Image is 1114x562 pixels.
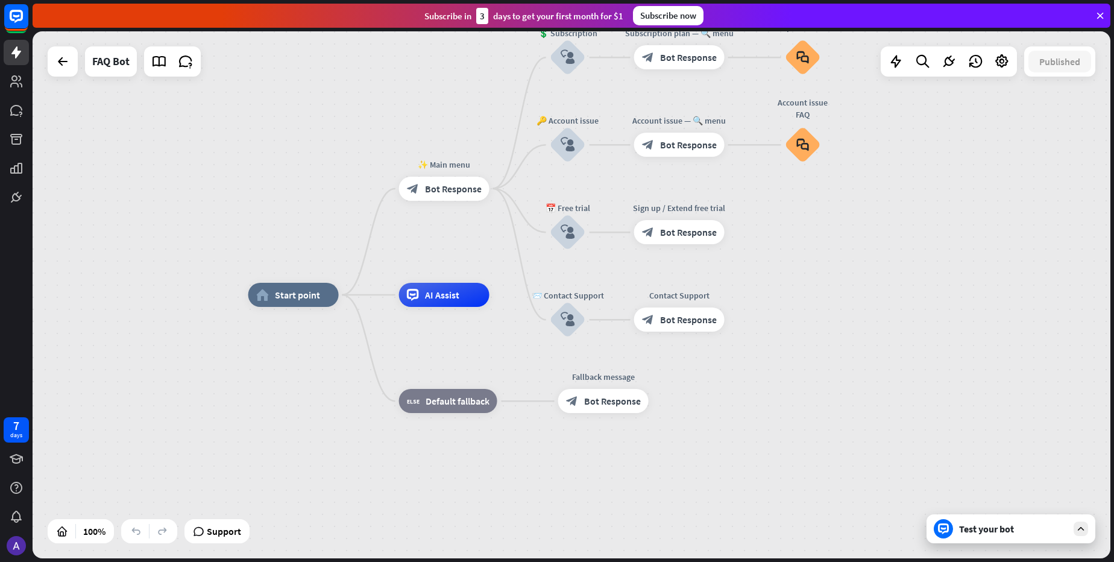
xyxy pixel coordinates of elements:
[642,51,654,63] i: block_bot_response
[625,289,734,302] div: Contact Support
[561,137,575,152] i: block_user_input
[532,27,604,39] div: 💲 Subscription
[10,431,22,440] div: days
[476,8,488,24] div: 3
[13,420,19,431] div: 7
[80,522,109,541] div: 100%
[959,523,1068,535] div: Test your bot
[407,395,420,407] i: block_fallback
[625,115,734,127] div: Account issue — 🔍 menu
[561,312,575,327] i: block_user_input
[256,289,269,301] i: home_2
[407,183,419,195] i: block_bot_response
[776,96,830,121] div: Account issue FAQ
[642,226,654,238] i: block_bot_response
[92,46,130,77] div: FAQ Bot
[275,289,320,301] span: Start point
[642,314,654,326] i: block_bot_response
[566,395,578,407] i: block_bot_response
[424,8,623,24] div: Subscribe in days to get your first month for $1
[561,50,575,65] i: block_user_input
[660,226,717,238] span: Bot Response
[584,395,641,407] span: Bot Response
[625,27,734,39] div: Subscription plan — 🔍 menu
[425,289,459,301] span: AI Assist
[426,395,489,407] span: Default fallback
[207,522,241,541] span: Support
[10,5,46,41] button: Open LiveChat chat widget
[642,139,654,151] i: block_bot_response
[633,6,703,25] div: Subscribe now
[625,202,734,214] div: Sign up / Extend free trial
[532,202,604,214] div: 📅 Free trial
[660,314,717,326] span: Bot Response
[532,289,604,302] div: 📨 Contact Support
[532,115,604,127] div: 🔑 Account issue
[660,51,717,63] span: Bot Response
[1028,51,1091,72] button: Published
[561,225,575,239] i: block_user_input
[549,371,658,383] div: Fallback message
[796,138,809,151] i: block_faq
[796,51,809,64] i: block_faq
[4,417,29,443] a: 7 days
[660,139,717,151] span: Bot Response
[425,183,482,195] span: Bot Response
[390,159,499,171] div: ✨ Main menu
